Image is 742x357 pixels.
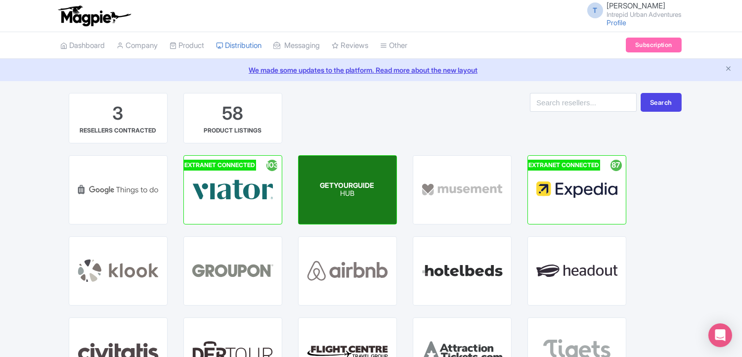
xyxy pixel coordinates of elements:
[274,32,320,59] a: Messaging
[298,155,397,224] a: EXTRANET CONNECTED 106 GETYOURGUIDE HUB
[6,65,736,75] a: We made some updates to the platform. Read more about the new layout
[641,93,681,112] button: Search
[217,32,262,59] a: Distribution
[61,32,105,59] a: Dashboard
[607,18,627,27] a: Profile
[80,126,156,135] div: RESELLERS CONTRACTED
[69,93,168,143] a: 3 RESELLERS CONTRACTED
[113,101,124,126] div: 3
[320,190,375,198] p: HUB
[170,32,205,59] a: Product
[332,32,369,59] a: Reviews
[626,38,681,52] a: Subscription
[183,155,282,224] a: EXTRANET CONNECTED 103
[581,2,682,18] a: T [PERSON_NAME] Intrepid Urban Adventures
[320,181,375,189] span: GETYOURGUIDE
[725,64,732,75] button: Close announcement
[183,93,282,143] a: 58 PRODUCT LISTINGS
[381,32,408,59] a: Other
[204,126,262,135] div: PRODUCT LISTINGS
[117,32,158,59] a: Company
[527,155,626,224] a: EXTRANET CONNECTED 87
[708,323,732,347] div: Open Intercom Messenger
[530,93,637,112] input: Search resellers...
[607,1,666,10] span: [PERSON_NAME]
[56,5,132,27] img: logo-ab69f6fb50320c5b225c76a69d11143b.png
[587,2,603,18] span: T
[222,101,243,126] div: 58
[607,11,682,18] small: Intrepid Urban Adventures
